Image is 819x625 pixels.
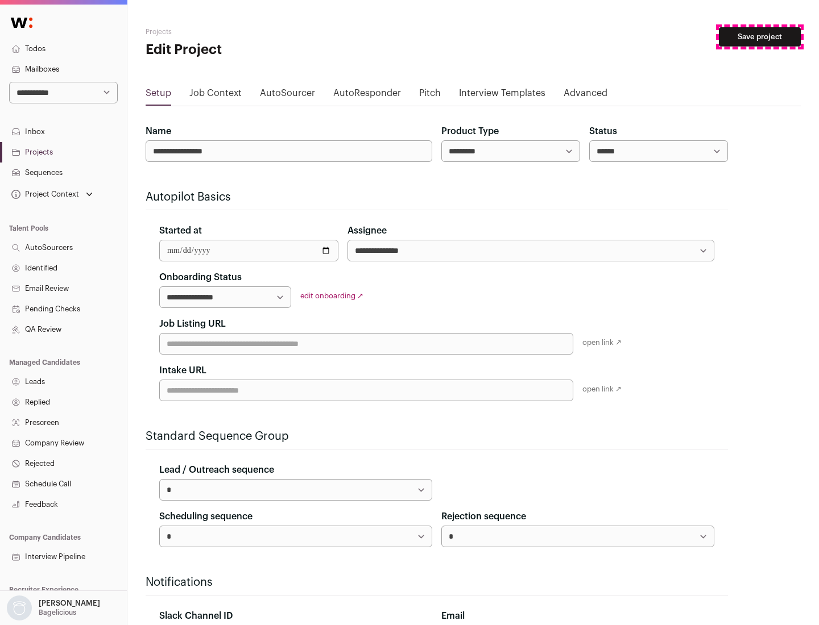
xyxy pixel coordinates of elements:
[159,364,206,377] label: Intake URL
[7,595,32,620] img: nopic.png
[39,608,76,617] p: Bagelicious
[146,574,728,590] h2: Notifications
[5,11,39,34] img: Wellfound
[146,124,171,138] label: Name
[260,86,315,105] a: AutoSourcer
[333,86,401,105] a: AutoResponder
[9,186,95,202] button: Open dropdown
[159,270,242,284] label: Onboarding Status
[441,124,499,138] label: Product Type
[146,428,728,444] h2: Standard Sequence Group
[300,292,363,299] a: edit onboarding ↗
[39,599,100,608] p: [PERSON_NAME]
[189,86,242,105] a: Job Context
[159,463,274,477] label: Lead / Outreach sequence
[146,41,364,59] h1: Edit Project
[589,124,617,138] label: Status
[419,86,441,105] a: Pitch
[5,595,102,620] button: Open dropdown
[159,224,202,238] label: Started at
[564,86,607,105] a: Advanced
[348,224,387,238] label: Assignee
[146,86,171,105] a: Setup
[159,510,253,523] label: Scheduling sequence
[159,317,226,331] label: Job Listing URL
[459,86,545,105] a: Interview Templates
[441,609,714,623] div: Email
[9,190,79,199] div: Project Context
[159,609,233,623] label: Slack Channel ID
[441,510,526,523] label: Rejection sequence
[719,27,801,47] button: Save project
[146,27,364,36] h2: Projects
[146,189,728,205] h2: Autopilot Basics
